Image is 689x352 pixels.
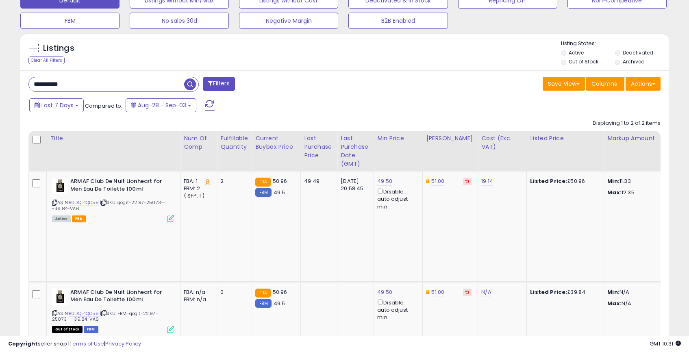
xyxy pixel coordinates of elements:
[255,178,270,187] small: FBA
[29,98,84,112] button: Last 7 Days
[607,189,622,196] strong: Max:
[530,177,567,185] b: Listed Price:
[304,134,334,160] div: Last Purchase Price
[255,299,271,308] small: FBM
[8,340,38,348] strong: Copyright
[41,101,74,109] span: Last 7 Days
[593,120,661,127] div: Displaying 1 to 2 of 2 items
[481,177,493,185] a: 19.14
[52,326,83,333] span: All listings that are currently out of stock and unavailable for purchase on Amazon
[52,289,174,332] div: ASIN:
[274,189,285,196] span: 49.5
[28,56,65,64] div: Clear All Filters
[69,310,99,317] a: B0DQL4QD58
[591,80,617,88] span: Columns
[52,178,174,221] div: ASIN:
[52,199,166,211] span: | SKU: qogit-22.97-25073---39.84-VA6
[431,288,444,296] a: 51.00
[481,288,491,296] a: N/A
[377,134,419,143] div: Min Price
[426,134,474,143] div: [PERSON_NAME]
[20,13,120,29] button: FBM
[69,199,99,206] a: B0DQL4QD58
[130,13,229,29] button: No sales 30d
[70,340,104,348] a: Terms of Use
[220,178,246,185] div: 2
[607,289,675,296] p: N/A
[607,288,619,296] strong: Min:
[530,178,598,185] div: £50.96
[623,49,653,56] label: Deactivated
[569,49,584,56] label: Active
[255,188,271,197] small: FBM
[184,178,211,185] div: FBA: 1
[607,300,622,307] strong: Max:
[481,134,523,151] div: Cost (Exc. VAT)
[50,134,177,143] div: Title
[43,43,74,54] h5: Listings
[255,289,270,298] small: FBA
[274,300,285,307] span: 49.5
[239,13,338,29] button: Negative Margin
[52,215,71,222] span: All listings currently available for purchase on Amazon
[561,40,669,48] p: Listing States:
[273,177,287,185] span: 50.96
[52,178,68,194] img: 41Kpr5a2A6L._SL40_.jpg
[273,288,287,296] span: 50.96
[530,288,567,296] b: Listed Price:
[184,134,213,151] div: Num of Comp.
[586,77,624,91] button: Columns
[607,300,675,307] p: N/A
[431,177,444,185] a: 51.00
[543,77,585,91] button: Save View
[184,192,211,200] div: ( SFP: 1 )
[623,58,645,65] label: Archived
[377,177,392,185] a: 49.50
[52,289,68,305] img: 41Kpr5a2A6L._SL40_.jpg
[607,134,678,143] div: Markup Amount
[530,134,600,143] div: Listed Price
[607,178,675,185] p: 11.33
[8,340,141,348] div: seller snap | |
[52,310,158,322] span: | SKU: FBM-qogit-22.97-25073---39.84-VA6
[377,298,416,322] div: Disable auto adjust min
[626,77,661,91] button: Actions
[220,289,246,296] div: 0
[85,102,122,110] span: Compared to:
[203,77,235,91] button: Filters
[70,289,169,306] b: ARMAF Club De Nuit Lionheart for Men Eau De Toilette 100ml
[607,189,675,196] p: 12.35
[255,134,297,151] div: Current Buybox Price
[569,58,598,65] label: Out of Stock
[341,178,367,192] div: [DATE] 20:58:45
[530,289,598,296] div: £39.84
[607,177,619,185] strong: Min:
[650,340,681,348] span: 2025-09-11 10:31 GMT
[138,101,186,109] span: Aug-28 - Sep-03
[84,326,98,333] span: FBM
[184,296,211,303] div: FBM: n/a
[304,178,331,185] div: 49.49
[184,289,211,296] div: FBA: n/a
[105,340,141,348] a: Privacy Policy
[341,134,370,168] div: Last Purchase Date (GMT)
[377,288,392,296] a: 49.50
[184,185,211,192] div: FBM: 2
[377,187,416,211] div: Disable auto adjust min
[348,13,448,29] button: B2B Enabled
[70,178,169,195] b: ARMAF Club De Nuit Lionheart for Men Eau De Toilette 100ml
[220,134,248,151] div: Fulfillable Quantity
[72,215,86,222] span: FBA
[126,98,196,112] button: Aug-28 - Sep-03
